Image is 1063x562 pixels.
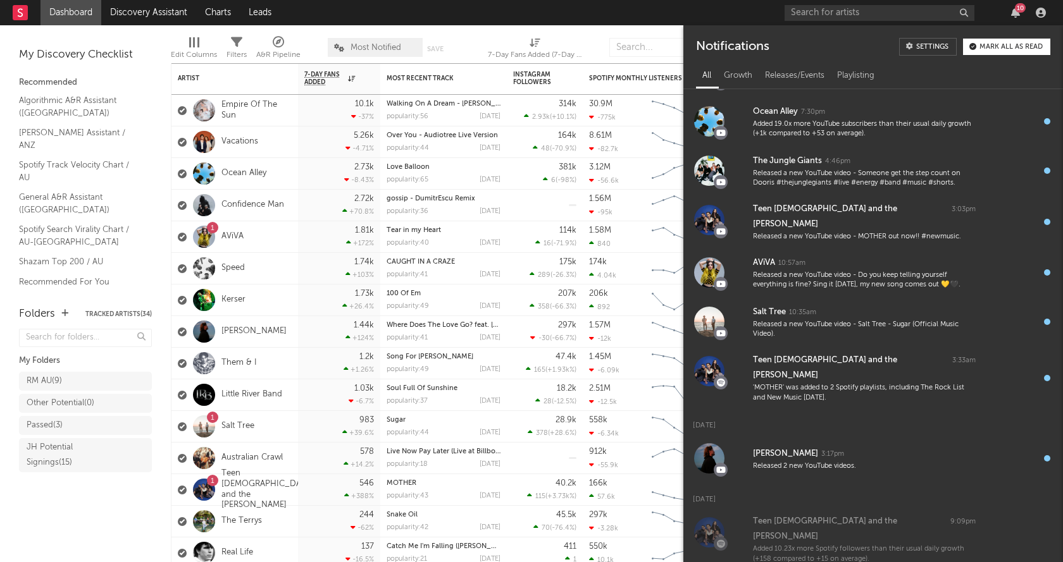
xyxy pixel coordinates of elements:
[387,227,500,234] div: Tear in my Heart
[221,547,253,558] a: Real Life
[387,448,525,455] a: Live Now Pay Later (Live at Billboard 1981)
[178,75,273,82] div: Artist
[533,144,576,152] div: ( )
[785,5,974,21] input: Search for artists
[530,334,576,342] div: ( )
[387,101,500,107] div: Walking On A Dream - Marlon Hoffstadt Remix
[85,311,152,317] button: Tracked Artists(34)
[19,353,152,369] div: My Folders
[556,479,576,487] div: 40.2k
[589,448,607,456] div: 912k
[480,271,500,278] div: [DATE]
[589,75,684,82] div: Spotify Monthly Listeners
[589,271,616,279] div: 4.04k
[683,346,1063,409] a: Teen [DEMOGRAPHIC_DATA] and the [PERSON_NAME]3:33am'MOTHER' was added to 2 Spotify playlists, inc...
[554,398,575,405] span: -12.5 %
[387,227,441,234] a: Tear in my Heart
[19,416,152,435] a: Passed(3)
[524,113,576,121] div: ( )
[387,322,500,329] div: Where Does The Love Go? feat. Caztro
[530,271,576,279] div: ( )
[513,71,557,86] div: Instagram Followers
[950,517,976,527] div: 9:09pm
[27,418,63,433] div: Passed ( 3 )
[589,258,607,266] div: 174k
[589,321,611,329] div: 1.57M
[19,75,152,90] div: Recommended
[354,321,374,329] div: 1.44k
[221,200,284,211] a: Confidence Man
[533,523,576,532] div: ( )
[345,144,374,152] div: -4.71 %
[19,126,139,152] a: [PERSON_NAME] Assistant / ANZ
[589,131,612,140] div: 8.61M
[480,461,500,468] div: [DATE]
[696,65,718,87] div: All
[683,297,1063,346] a: Salt Tree10:35amReleased a new YouTube video - Salt Tree - Sugar (Official Music Video).
[19,438,152,472] a: JH Potential Signings(15)
[1015,3,1026,13] div: 10
[359,479,374,487] div: 546
[355,100,374,108] div: 10.1k
[387,461,428,468] div: popularity: 18
[753,305,786,320] div: Salt Tree
[19,372,152,391] a: RM AU(9)
[359,511,374,519] div: 244
[351,113,374,121] div: -37 %
[589,240,611,248] div: 840
[646,253,703,284] svg: Chart title
[696,38,769,56] div: Notifications
[387,417,500,424] div: Sugar
[387,290,500,297] div: 100 Of Em
[256,32,301,68] div: A&R Pipeline
[759,65,831,87] div: Releases/Events
[753,202,948,232] div: Teen [DEMOGRAPHIC_DATA] and the [PERSON_NAME]
[488,47,583,63] div: 7-Day Fans Added (7-Day Fans Added)
[19,223,139,248] a: Spotify Search Virality Chart / AU-[GEOGRAPHIC_DATA]
[646,158,703,190] svg: Chart title
[589,334,611,343] div: -12k
[559,163,576,171] div: 381k
[535,397,576,405] div: ( )
[753,320,976,339] div: Released a new YouTube video - Salt Tree - Sugar (Official Music Video).
[589,100,612,108] div: 30.9M
[387,240,429,247] div: popularity: 40
[344,176,374,184] div: -8.43 %
[646,126,703,158] svg: Chart title
[556,511,576,519] div: 45.5k
[27,440,116,470] div: JH Potential Signings ( 15 )
[256,47,301,63] div: A&R Pipeline
[559,100,576,108] div: 314k
[753,271,976,290] div: Released a new YouTube video - Do you keep telling yourself everything is fine? Sing it [DATE], m...
[952,356,976,365] div: 3:33am
[359,353,374,361] div: 1.2k
[387,145,429,152] div: popularity: 44
[831,65,881,87] div: Playlisting
[556,416,576,424] div: 28.9k
[480,366,500,373] div: [DATE]
[480,145,500,152] div: [DATE]
[589,226,611,235] div: 1.58M
[683,97,1063,146] a: Ocean Alley7:30pmAdded 19.0x more YouTube subscribers than their usual daily growth (+1k compared...
[916,44,948,51] div: Settings
[221,231,244,242] a: AViVA
[534,367,545,374] span: 165
[646,190,703,221] svg: Chart title
[345,334,374,342] div: +124 %
[480,113,500,120] div: [DATE]
[387,524,428,531] div: popularity: 42
[27,396,94,411] div: Other Potential ( 0 )
[552,272,575,279] span: -26.3 %
[387,385,457,392] a: Soul Full Of Sunshine
[556,353,576,361] div: 47.4k
[221,263,245,274] a: Speed
[387,195,475,202] a: gossip - DumitrEscu Remix
[753,383,976,403] div: 'MOTHER' was added to 2 Spotify playlists, including The Rock List and New Music [DATE].
[558,131,576,140] div: 164k
[559,258,576,266] div: 175k
[753,514,947,544] div: Teen [DEMOGRAPHIC_DATA] and the [PERSON_NAME]
[551,177,556,184] span: 6
[589,176,619,185] div: -56.6k
[753,255,775,271] div: AViVA
[19,329,152,347] input: Search for folders...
